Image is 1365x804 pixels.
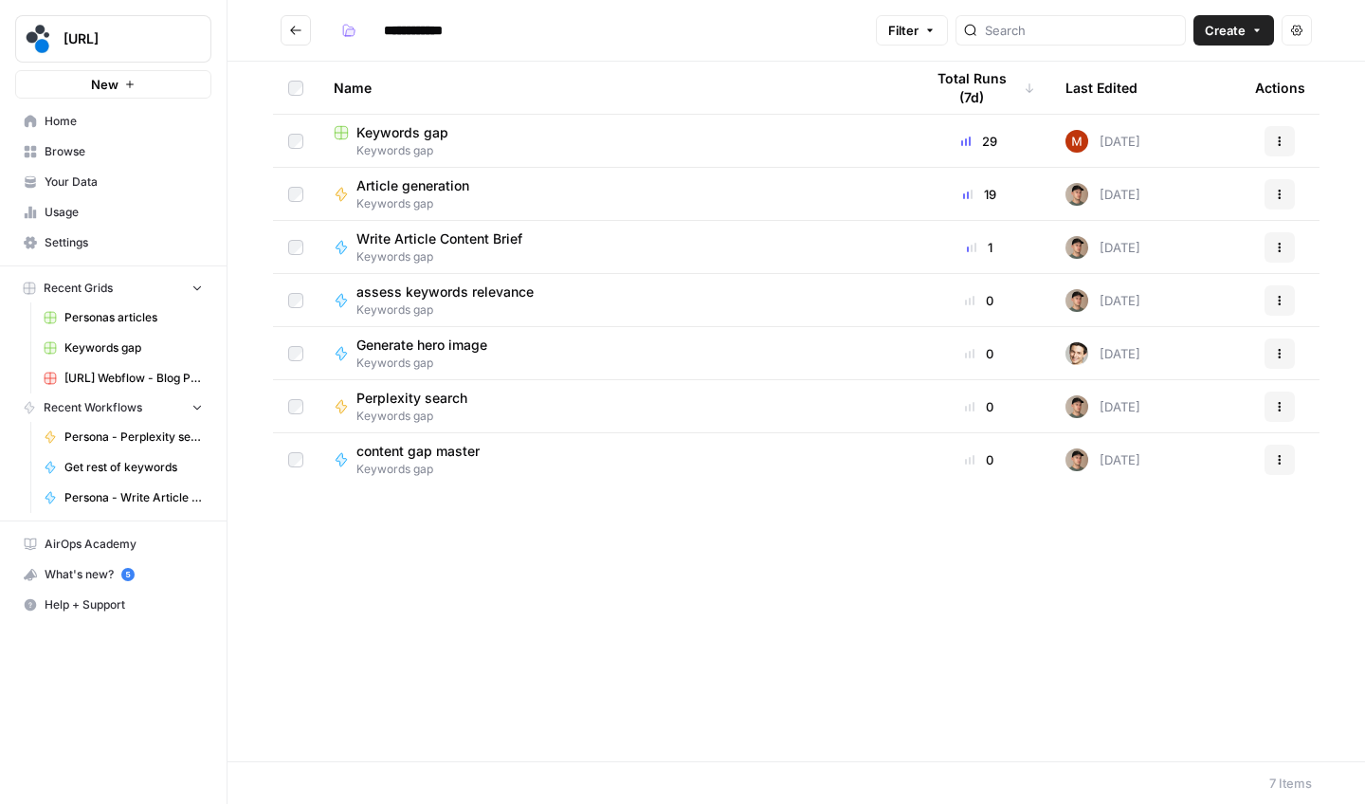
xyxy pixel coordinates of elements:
span: Recent Grids [44,280,113,297]
div: [DATE] [1065,236,1140,259]
text: 5 [125,570,130,579]
div: [DATE] [1065,130,1140,153]
div: [DATE] [1065,289,1140,312]
span: Personas articles [64,309,203,326]
img: bpsmmg7ns9rlz03fz0nd196eddmi [1065,183,1088,206]
div: [DATE] [1065,395,1140,418]
span: Help + Support [45,596,203,613]
span: content gap master [356,442,480,461]
button: Recent Grids [15,274,211,302]
a: Settings [15,228,211,258]
a: content gap masterKeywords gap [334,442,893,478]
a: AirOps Academy [15,529,211,559]
input: Search [985,21,1177,40]
button: Go back [281,15,311,46]
span: Keywords gap [356,461,495,478]
button: Create [1193,15,1274,46]
span: Perplexity search [356,389,467,408]
span: Filter [888,21,919,40]
span: Keywords gap [356,123,448,142]
img: vrw3c2i85bxreej33hwq2s6ci9t1 [1065,130,1088,153]
button: Workspace: spot.ai [15,15,211,63]
span: New [91,75,118,94]
span: Usage [45,204,203,221]
div: What's new? [16,560,210,589]
a: Write Article Content BriefKeywords gap [334,229,893,265]
button: New [15,70,211,99]
span: Keywords gap [356,301,549,319]
span: Keywords gap [356,195,484,212]
div: 19 [923,185,1035,204]
div: [DATE] [1065,448,1140,471]
span: Article generation [356,176,469,195]
button: Recent Workflows [15,393,211,422]
a: Keywords gapKeywords gap [334,123,893,159]
img: bpsmmg7ns9rlz03fz0nd196eddmi [1065,236,1088,259]
img: bpsmmg7ns9rlz03fz0nd196eddmi [1065,289,1088,312]
span: Create [1205,21,1246,40]
div: 0 [923,397,1035,416]
a: Article generationKeywords gap [334,176,893,212]
div: 29 [923,132,1035,151]
span: Keywords gap [64,339,203,356]
div: 0 [923,291,1035,310]
span: Generate hero image [356,336,487,355]
a: Keywords gap [35,333,211,363]
div: Total Runs (7d) [923,62,1035,114]
a: Personas articles [35,302,211,333]
button: Help + Support [15,590,211,620]
div: 0 [923,344,1035,363]
span: Recent Workflows [44,399,142,416]
span: Settings [45,234,203,251]
img: j7temtklz6amjwtjn5shyeuwpeb0 [1065,342,1088,365]
img: spot.ai Logo [22,22,56,56]
span: [URL] [64,29,178,48]
span: Your Data [45,174,203,191]
a: Your Data [15,167,211,197]
div: 1 [923,238,1035,257]
span: Home [45,113,203,130]
a: Browse [15,137,211,167]
span: Browse [45,143,203,160]
span: Keywords gap [356,355,502,372]
span: Keywords gap [356,408,482,425]
span: AirOps Academy [45,536,203,553]
span: [URL] Webflow - Blog Posts Refresh [64,370,203,387]
span: Get rest of keywords [64,459,203,476]
a: 5 [121,568,135,581]
div: [DATE] [1065,183,1140,206]
a: Home [15,106,211,137]
span: assess keywords relevance [356,283,534,301]
div: [DATE] [1065,342,1140,365]
span: Persona - Perplexity search [64,429,203,446]
button: What's new? 5 [15,559,211,590]
a: Persona - Perplexity search [35,422,211,452]
a: assess keywords relevanceKeywords gap [334,283,893,319]
span: Keywords gap [334,142,893,159]
span: Write Article Content Brief [356,229,522,248]
span: Keywords gap [356,248,537,265]
div: 7 Items [1269,774,1312,793]
a: Usage [15,197,211,228]
a: Perplexity searchKeywords gap [334,389,893,425]
button: Filter [876,15,948,46]
a: Persona - Write Article Content Brief [35,483,211,513]
div: Name [334,62,893,114]
div: 0 [923,450,1035,469]
img: bpsmmg7ns9rlz03fz0nd196eddmi [1065,395,1088,418]
span: Persona - Write Article Content Brief [64,489,203,506]
div: Last Edited [1065,62,1137,114]
a: Generate hero imageKeywords gap [334,336,893,372]
img: bpsmmg7ns9rlz03fz0nd196eddmi [1065,448,1088,471]
a: [URL] Webflow - Blog Posts Refresh [35,363,211,393]
div: Actions [1255,62,1305,114]
a: Get rest of keywords [35,452,211,483]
